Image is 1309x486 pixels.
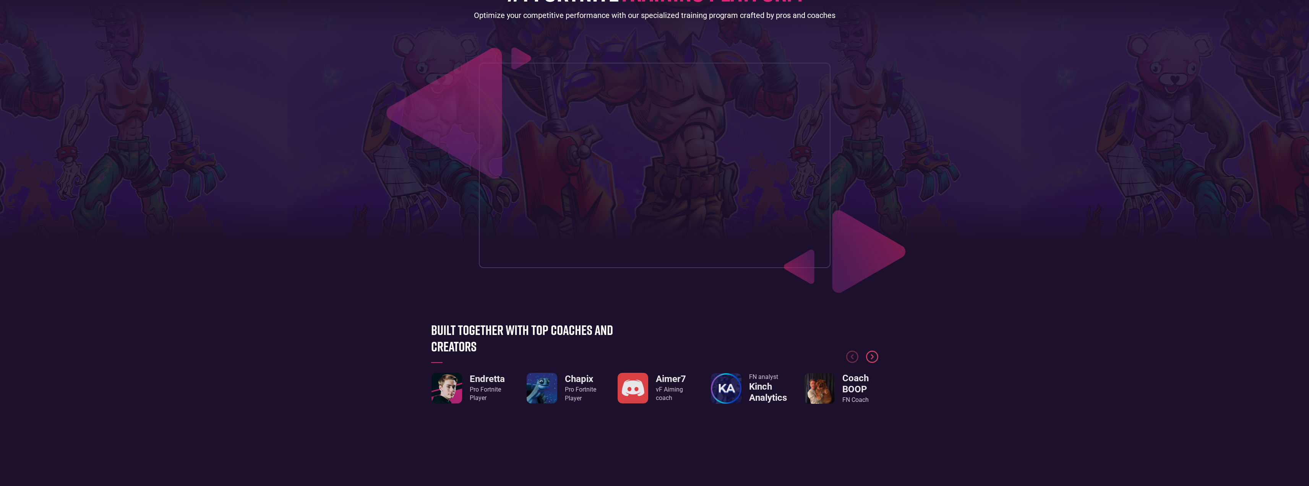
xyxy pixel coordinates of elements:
[470,374,505,385] h3: Endretta
[842,396,878,404] div: FN Coach
[749,373,787,381] div: FN analyst
[749,381,787,403] h3: Kinch Analytics
[842,373,878,395] h3: Coach BOOP
[474,10,835,21] div: Optimize your competitive performance with our specialized training program crafted by pros and c...
[711,373,785,404] a: FN analystKinch Analytics
[431,373,505,403] div: 1 / 8
[431,373,505,403] a: EndrettaPro FortnitePlayer
[804,373,878,404] a: Coach BOOPFN Coach
[656,374,692,385] h3: Aimer7
[470,385,505,403] div: Pro Fortnite Player
[524,373,599,403] div: 2 / 8
[527,373,596,403] a: ChapixPro FortnitePlayer
[846,351,858,370] div: Previous slide
[656,385,692,403] div: vF Aiming coach
[618,373,692,403] div: 3 / 8
[866,351,878,363] div: Next slide
[711,373,785,404] div: 4 / 8
[618,373,692,403] a: Aimer7vF Aiming coach
[804,373,878,404] div: 5 / 8
[485,69,824,261] iframe: Increase your placement in 14 days (Novos.gg)
[565,385,596,403] div: Pro Fortnite Player
[565,374,596,385] h3: Chapix
[866,351,878,370] div: Next slide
